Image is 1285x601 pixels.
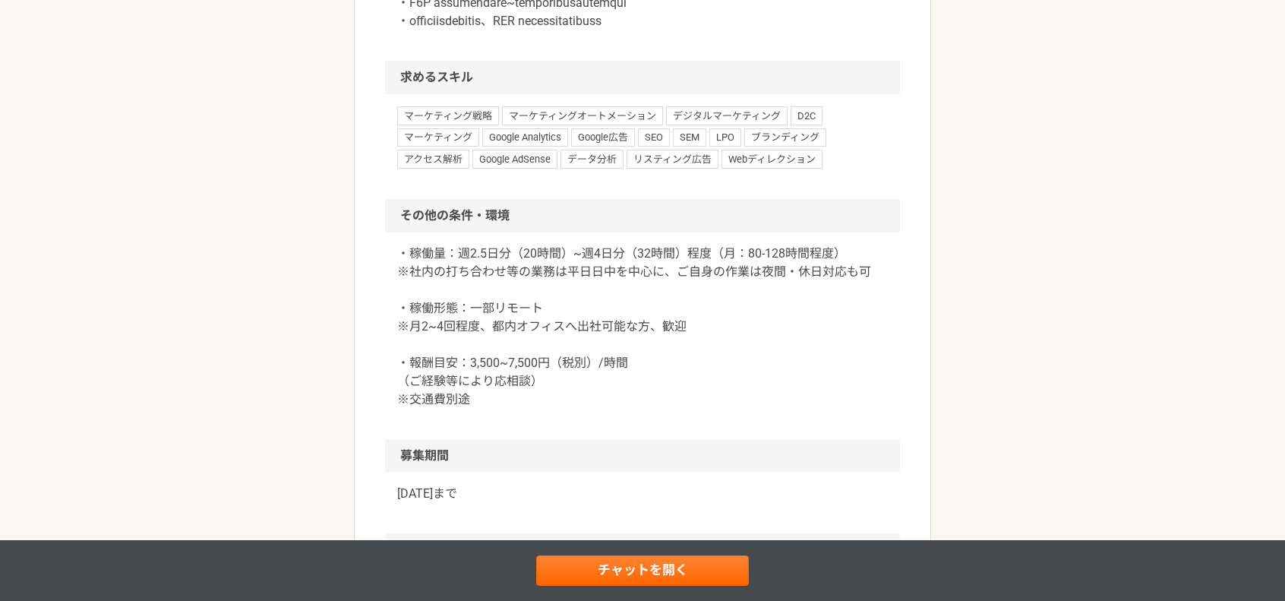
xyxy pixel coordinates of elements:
[397,150,469,168] span: アクセス解析
[791,106,822,125] span: D2C
[385,199,900,232] h2: その他の条件・環境
[397,106,499,125] span: マーケティング戦略
[638,128,670,147] span: SEO
[744,128,826,147] span: ブランディング
[385,533,900,567] h2: 募集企業
[397,245,888,409] p: ・稼働量：週2.5日分（20時間）~週4日分（32時間）程度（月：80-128時間程度） ※社内の打ち合わせ等の業務は平日日中を中心に、ご自身の作業は夜間・休日対応も可 ・稼働形態：一部リモート...
[673,128,706,147] span: SEM
[472,150,557,168] span: Google AdSense
[721,150,822,168] span: Webディレクション
[666,106,788,125] span: デジタルマーケティング
[397,128,479,147] span: マーケティング
[385,439,900,473] h2: 募集期間
[536,555,749,586] a: チャットを開く
[482,128,568,147] span: Google Analytics
[397,485,888,503] p: [DATE]まで
[709,128,741,147] span: LPO
[560,150,624,168] span: データ分析
[627,150,718,168] span: リスティング広告
[571,128,635,147] span: Google広告
[502,106,663,125] span: マーケティングオートメーション
[385,61,900,94] h2: 求めるスキル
